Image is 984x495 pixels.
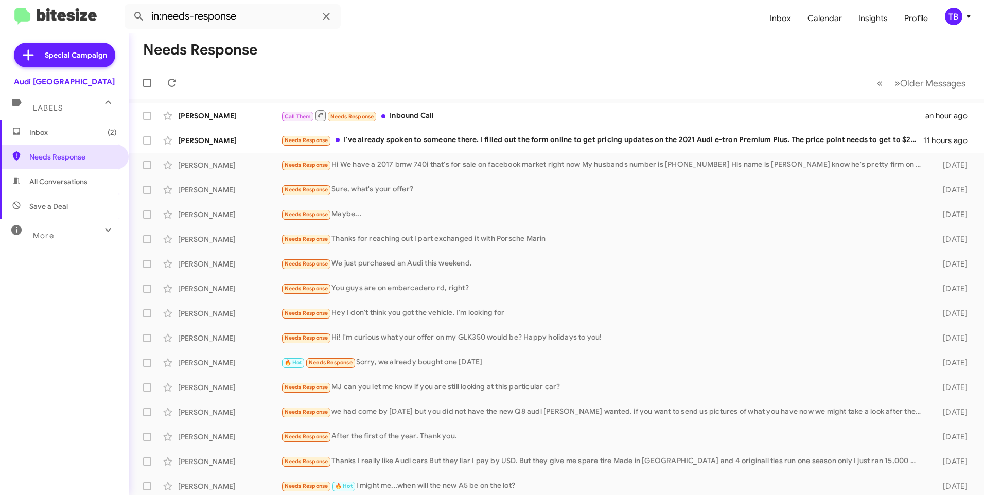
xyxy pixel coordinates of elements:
div: [DATE] [926,185,976,195]
span: Needs Response [29,152,117,162]
div: Inbound Call [281,109,925,122]
button: TB [936,8,973,25]
div: [PERSON_NAME] [178,111,281,121]
div: [DATE] [926,407,976,417]
div: [DATE] [926,160,976,170]
div: Sorry, we already bought one [DATE] [281,357,926,368]
div: Audi [GEOGRAPHIC_DATA] [14,77,115,87]
button: Next [888,73,972,94]
span: Needs Response [285,260,328,267]
a: Insights [850,4,896,33]
span: Special Campaign [45,50,107,60]
div: [PERSON_NAME] [178,407,281,417]
span: Needs Response [285,458,328,465]
button: Previous [871,73,889,94]
span: Labels [33,103,63,113]
div: We just purchased an Audi this weekend. [281,258,926,270]
span: Inbox [29,127,117,137]
div: [PERSON_NAME] [178,135,281,146]
div: Sure, what's your offer? [281,184,926,196]
div: [PERSON_NAME] [178,259,281,269]
div: [DATE] [926,308,976,319]
div: I've already spoken to someone there. I filled out the form online to get pricing updates on the ... [281,134,923,146]
div: 11 hours ago [923,135,976,146]
div: [PERSON_NAME] [178,234,281,244]
div: [PERSON_NAME] [178,284,281,294]
div: Thanks for reaching out I part exchanged it with Porsche Marin [281,233,926,245]
a: Profile [896,4,936,33]
div: [PERSON_NAME] [178,481,281,491]
span: Needs Response [285,409,328,415]
span: Needs Response [285,211,328,218]
span: Needs Response [285,236,328,242]
div: Thanks I really like Audi cars But they liar I pay by USD. But they give me spare tire Made in [G... [281,455,926,467]
div: [DATE] [926,234,976,244]
div: [PERSON_NAME] [178,160,281,170]
div: [PERSON_NAME] [178,333,281,343]
a: Calendar [799,4,850,33]
div: I might me...when will the new A5 be on the lot? [281,480,926,492]
span: Needs Response [285,186,328,193]
span: Call Them [285,113,311,120]
div: [DATE] [926,259,976,269]
div: You guys are on embarcadero rd, right? [281,282,926,294]
div: [DATE] [926,382,976,393]
span: All Conversations [29,176,87,187]
span: Needs Response [285,433,328,440]
span: Needs Response [285,285,328,292]
div: [DATE] [926,358,976,368]
div: an hour ago [925,111,976,121]
div: [DATE] [926,284,976,294]
div: [PERSON_NAME] [178,185,281,195]
span: Save a Deal [29,201,68,211]
span: 🔥 Hot [285,359,302,366]
span: Needs Response [285,334,328,341]
div: [PERSON_NAME] [178,382,281,393]
div: TB [945,8,962,25]
div: [PERSON_NAME] [178,209,281,220]
div: [DATE] [926,481,976,491]
div: Maybe... [281,208,926,220]
div: [PERSON_NAME] [178,456,281,467]
a: Inbox [762,4,799,33]
span: 🔥 Hot [335,483,353,489]
span: « [877,77,883,90]
nav: Page navigation example [871,73,972,94]
div: Hi! I'm curious what your offer on my GLK350 would be? Happy holidays to you! [281,332,926,344]
div: [DATE] [926,209,976,220]
span: Needs Response [285,310,328,316]
span: Older Messages [900,78,965,89]
h1: Needs Response [143,42,257,58]
div: Hey I don't think you got the vehicle. I'm looking for [281,307,926,319]
div: [PERSON_NAME] [178,432,281,442]
span: Needs Response [330,113,374,120]
div: [PERSON_NAME] [178,358,281,368]
span: Needs Response [285,162,328,168]
div: [DATE] [926,432,976,442]
span: More [33,231,54,240]
span: Needs Response [285,384,328,391]
div: After the first of the year. Thank you. [281,431,926,443]
div: [PERSON_NAME] [178,308,281,319]
div: [DATE] [926,333,976,343]
span: » [894,77,900,90]
div: [DATE] [926,456,976,467]
span: Needs Response [285,137,328,144]
div: MJ can you let me know if you are still looking at this particular car? [281,381,926,393]
span: (2) [108,127,117,137]
div: we had come by [DATE] but you did not have the new Q8 audi [PERSON_NAME] wanted. if you want to s... [281,406,926,418]
a: Special Campaign [14,43,115,67]
input: Search [125,4,341,29]
div: Hi We have a 2017 bmw 740i that's for sale on facebook market right now My husbands number is [PH... [281,159,926,171]
span: Needs Response [309,359,353,366]
span: Needs Response [285,483,328,489]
